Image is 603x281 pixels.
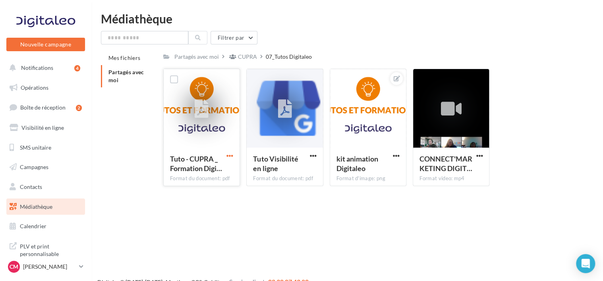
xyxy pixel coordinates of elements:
a: PLV et print personnalisable [5,238,87,261]
div: Médiathèque [101,13,593,25]
span: Calendrier [20,223,46,229]
a: SMS unitaire [5,139,87,156]
div: Partagés avec moi [174,53,219,61]
a: Boîte de réception2 [5,99,87,116]
span: Contacts [20,183,42,190]
button: Nouvelle campagne [6,38,85,51]
div: Format du document: pdf [253,175,316,182]
div: Format du document: pdf [170,175,233,182]
span: Visibilité en ligne [21,124,64,131]
div: Format video: mp4 [419,175,483,182]
a: Contacts [5,179,87,195]
p: [PERSON_NAME] [23,263,76,271]
span: Tuto - CUPRA _ Formation Digitaleo [170,154,222,173]
div: Open Intercom Messenger [576,254,595,273]
span: Notifications [21,64,53,71]
span: Boîte de réception [20,104,66,111]
button: Filtrer par [211,31,257,44]
button: Notifications 4 [5,60,83,76]
span: PLV et print personnalisable [20,241,82,258]
span: Tuto Visibilité en ligne [253,154,298,173]
span: Médiathèque [20,203,52,210]
a: Opérations [5,79,87,96]
a: Médiathèque [5,198,87,215]
a: Visibilité en ligne [5,119,87,136]
span: CONNECT'MARKETING DIGITALEO REPLAY [419,154,472,173]
span: CM [10,263,18,271]
span: kit animation Digitaleo [336,154,378,173]
div: 4 [74,65,80,71]
span: SMS unitaire [20,144,51,150]
a: Campagnes [5,159,87,175]
div: Format d'image: png [336,175,400,182]
div: CUPRA [238,53,257,61]
span: Mes fichiers [108,54,140,61]
div: 2 [76,105,82,111]
span: Partagés avec moi [108,69,144,83]
span: Opérations [21,84,48,91]
div: 07_Tutos Digitaleo [266,53,312,61]
a: CM [PERSON_NAME] [6,259,85,274]
a: Calendrier [5,218,87,235]
span: Campagnes [20,164,48,170]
